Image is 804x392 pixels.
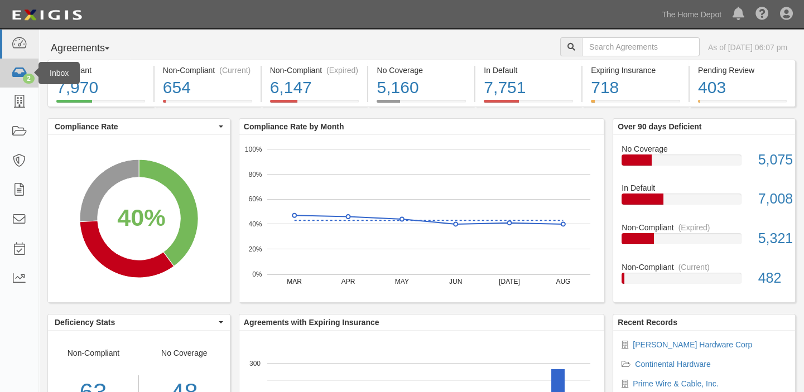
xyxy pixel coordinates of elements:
div: 403 [698,76,787,100]
div: Compliant [56,65,145,76]
a: Expiring Insurance718 [582,100,689,109]
a: Continental Hardware [635,360,710,369]
text: [DATE] [499,278,520,285]
b: Compliance Rate by Month [244,122,344,131]
div: (Current) [678,262,710,273]
text: JUN [449,278,462,285]
div: 7,970 [56,76,145,100]
svg: A chart. [239,135,604,302]
div: Expiring Insurance [591,65,680,76]
a: The Home Depot [656,3,727,26]
text: AUG [556,278,570,285]
text: APR [341,278,355,285]
div: 5,321 [750,229,795,249]
a: Prime Wire & Cable, Inc. [633,379,718,388]
div: 5,160 [377,76,466,100]
a: In Default7,751 [475,100,581,109]
div: In Default [484,65,573,76]
a: No Coverage5,075 [622,143,787,183]
div: Inbox [38,62,80,84]
div: Non-Compliant [613,262,795,273]
div: Pending Review [698,65,787,76]
text: MAR [287,278,302,285]
a: Non-Compliant(Expired)5,321 [622,222,787,262]
div: Non-Compliant (Current) [163,65,252,76]
svg: A chart. [48,135,230,302]
text: 100% [245,145,262,153]
div: 654 [163,76,252,100]
text: 300 [249,359,261,367]
text: 60% [248,195,262,203]
img: logo-5460c22ac91f19d4615b14bd174203de0afe785f0fc80cf4dbbc73dc1793850b.png [8,5,85,25]
a: Pending Review403 [690,100,796,109]
a: Non-Compliant(Expired)6,147 [262,100,368,109]
div: No Coverage [377,65,466,76]
input: Search Agreements [582,37,700,56]
a: [PERSON_NAME] Hardware Corp [633,340,752,349]
text: 80% [248,170,262,178]
div: (Expired) [326,65,358,76]
span: Deficiency Stats [55,317,216,328]
div: Non-Compliant [613,222,795,233]
div: 7,751 [484,76,573,100]
span: Compliance Rate [55,121,216,132]
b: Over 90 days Deficient [618,122,701,131]
b: Agreements with Expiring Insurance [244,318,379,327]
a: Non-Compliant(Current)654 [155,100,261,109]
b: Recent Records [618,318,677,327]
div: 40% [117,201,166,235]
div: As of [DATE] 06:07 pm [708,42,787,53]
text: MAY [395,278,409,285]
text: 0% [252,270,262,278]
button: Compliance Rate [48,119,230,134]
text: 40% [248,220,262,228]
div: In Default [613,182,795,193]
div: 2 [23,74,35,84]
div: No Coverage [613,143,795,154]
div: 5,075 [750,150,795,170]
i: Help Center - Complianz [755,8,769,21]
div: (Expired) [678,222,710,233]
div: Non-Compliant (Expired) [270,65,359,76]
div: 7,008 [750,189,795,209]
a: Compliant7,970 [47,100,153,109]
button: Deficiency Stats [48,314,230,330]
div: 482 [750,268,795,288]
div: 6,147 [270,76,359,100]
a: In Default7,008 [622,182,787,222]
text: 20% [248,245,262,253]
button: Agreements [47,37,131,60]
div: (Current) [219,65,251,76]
a: No Coverage5,160 [368,100,474,109]
a: Non-Compliant(Current)482 [622,262,787,293]
div: 718 [591,76,680,100]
